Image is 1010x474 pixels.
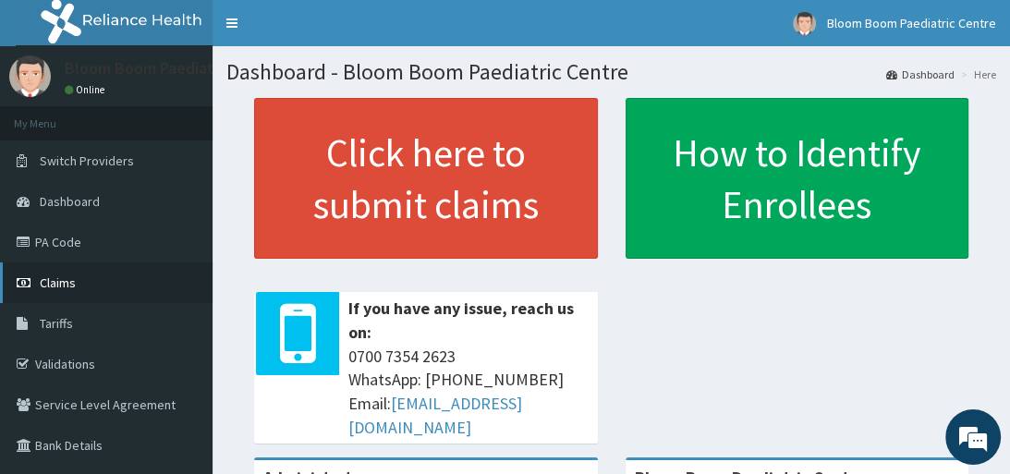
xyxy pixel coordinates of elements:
a: Online [65,83,109,96]
h1: Dashboard - Bloom Boom Paediatric Centre [226,60,996,84]
span: Tariffs [40,315,73,332]
img: User Image [9,55,51,97]
b: If you have any issue, reach us on: [348,298,574,343]
span: Bloom Boom Paediatric Centre [827,15,996,31]
span: Switch Providers [40,152,134,169]
p: Bloom Boom Paediatric Centre [65,60,286,77]
a: [EMAIL_ADDRESS][DOMAIN_NAME] [348,393,522,438]
img: User Image [793,12,816,35]
span: Dashboard [40,193,100,210]
span: Claims [40,274,76,291]
a: Click here to submit claims [254,98,598,259]
span: 0700 7354 2623 WhatsApp: [PHONE_NUMBER] Email: [348,345,589,440]
li: Here [956,67,996,82]
a: How to Identify Enrollees [626,98,969,259]
a: Dashboard [886,67,955,82]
